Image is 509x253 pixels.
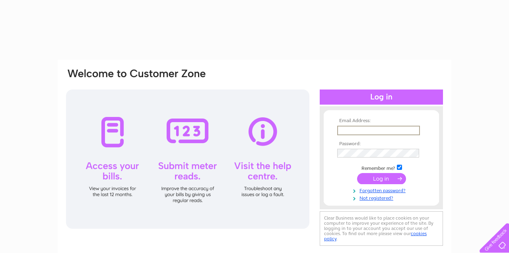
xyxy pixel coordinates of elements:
[357,173,406,184] input: Submit
[337,186,427,194] a: Forgotten password?
[324,231,427,241] a: cookies policy
[335,141,427,147] th: Password:
[320,211,443,246] div: Clear Business would like to place cookies on your computer to improve your experience of the sit...
[335,163,427,171] td: Remember me?
[337,194,427,201] a: Not registered?
[335,118,427,124] th: Email Address:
